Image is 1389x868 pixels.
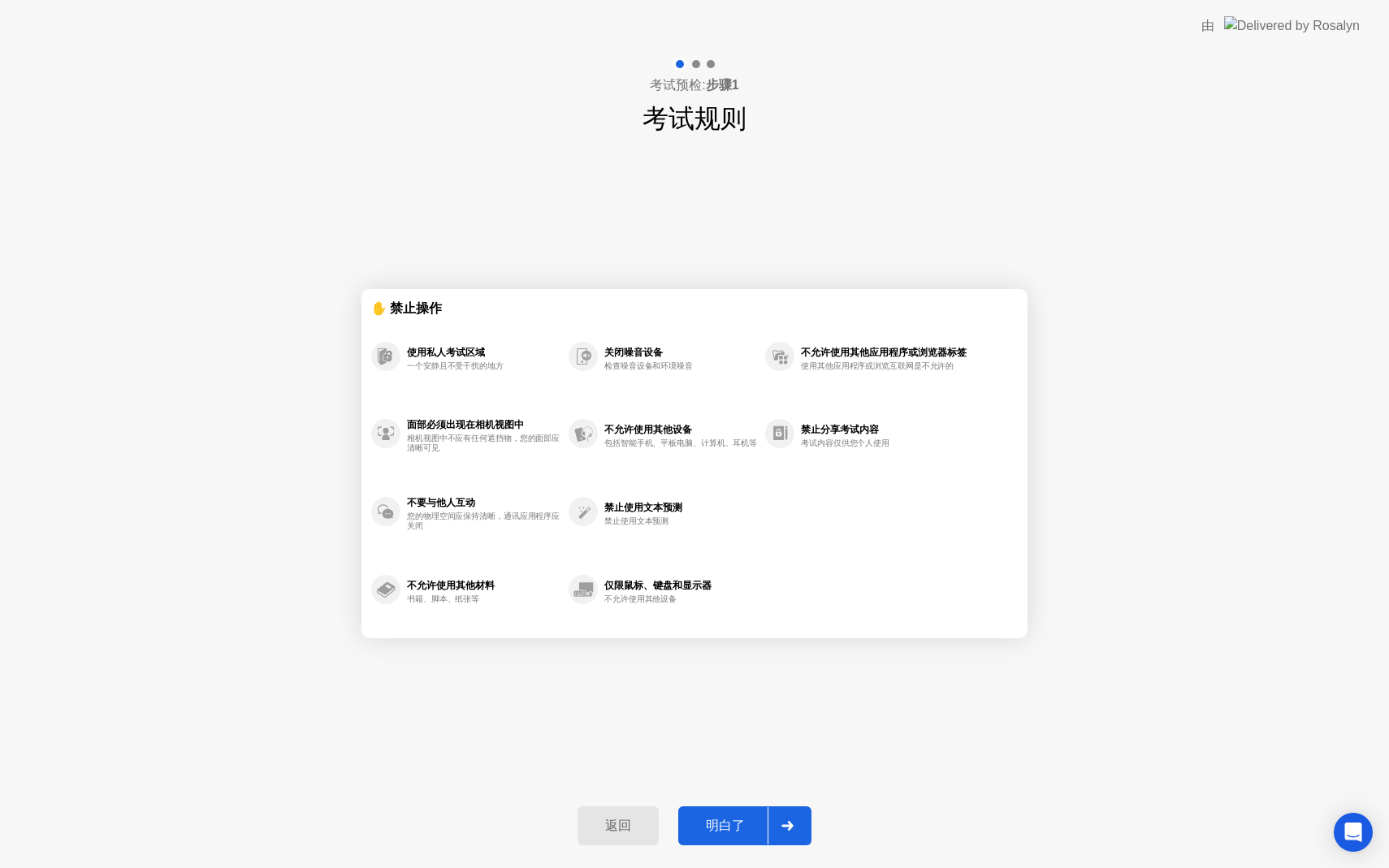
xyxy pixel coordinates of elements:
[678,806,811,845] button: 明白了
[801,438,954,448] div: 考试内容仅供您个人使用
[407,497,560,508] div: 不要与他人互动
[1201,16,1214,36] div: 由
[578,806,659,845] button: 返回
[371,299,975,317] div: ✋ 禁止操作
[604,594,757,604] div: 不允许使用其他设备
[407,347,560,358] div: 使用私人考试区域
[604,516,757,526] div: 禁止使用文本预测
[407,512,560,531] div: 您的物理空间应保持清晰，通讯应用程序应关闭
[801,361,954,371] div: 使用其他应用程序或浏览互联网是不允许的
[643,99,746,138] h1: 考试规则
[407,580,560,591] div: 不允许使用其他材料
[407,434,560,453] div: 相机视图中不应有任何遮挡物，您的面部应清晰可见
[1334,813,1373,852] div: Open Intercom Messenger
[407,419,560,430] div: 面部必须出现在相机视图中
[1224,16,1360,35] img: Delivered by Rosalyn
[801,424,967,435] div: 禁止分享考试内容
[801,347,967,358] div: 不允许使用其他应用程序或浏览器标签
[604,580,757,591] div: 仅限鼠标、键盘和显示器
[604,424,757,435] div: 不允许使用其他设备
[650,76,738,95] h4: 考试预检:
[407,594,560,604] div: 书籍、脚本、纸张等
[604,438,757,448] div: 包括智能手机、平板电脑、计算机、耳机等
[683,818,768,835] div: 明白了
[407,361,560,371] div: 一个安静且不受干扰的地方
[604,502,757,513] div: 禁止使用文本预测
[604,347,757,358] div: 关闭噪音设备
[706,78,739,92] b: 步骤1
[582,818,654,835] div: 返回
[604,361,757,371] div: 检查噪音设备和环境噪音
